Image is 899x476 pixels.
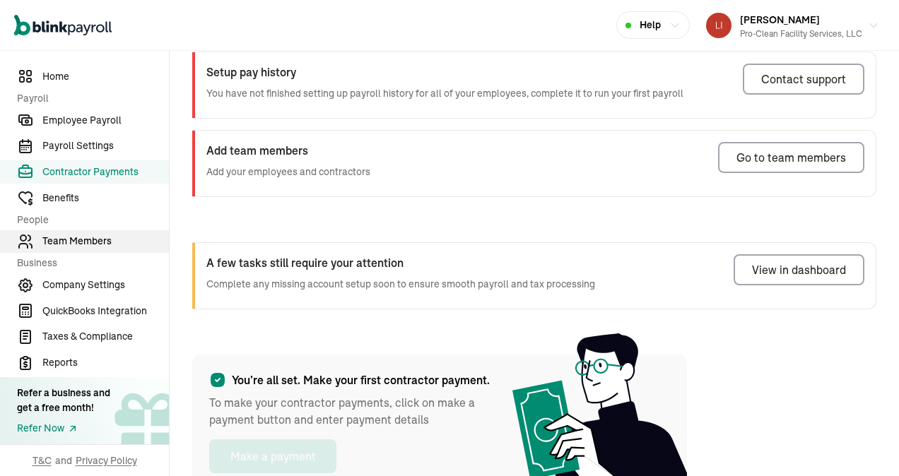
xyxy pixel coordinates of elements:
[206,277,595,292] p: Complete any missing account setup soon to ensure smooth payroll and tax processing
[14,5,112,46] nav: Global
[42,113,169,128] span: Employee Payroll
[206,64,683,81] h3: Setup pay history
[17,91,160,106] span: Payroll
[718,142,864,173] button: Go to team members
[42,191,169,206] span: Benefits
[17,421,110,436] a: Refer Now
[17,256,160,270] span: Business
[828,408,899,476] iframe: Chat Widget
[42,69,169,84] span: Home
[743,64,864,95] button: Contact support
[206,142,370,159] h3: Add team members
[42,278,169,292] span: Company Settings
[736,149,846,166] div: Go to team members
[740,28,862,40] div: Pro-Clean Facility Services, LLC
[206,254,595,271] h3: A few tasks still require your attention
[17,213,160,227] span: People
[42,234,169,249] span: Team Members
[734,254,864,285] button: View in dashboard
[700,8,885,43] button: [PERSON_NAME]Pro-Clean Facility Services, LLC
[616,11,690,39] button: Help
[33,453,52,468] span: T&C
[42,138,169,153] span: Payroll Settings
[76,453,137,468] span: Privacy Policy
[42,329,169,344] span: Taxes & Compliance
[209,439,336,473] button: Make a payment
[752,261,846,278] div: View in dashboard
[209,394,492,428] span: To make your contractor payments, click on make a payment button and enter payment details
[740,13,820,26] span: [PERSON_NAME]
[17,386,110,415] div: Refer a business and get a free month!
[42,355,169,370] span: Reports
[206,86,683,101] p: You have not finished setting up payroll history for all of your employees, complete it to run yo...
[42,304,169,319] span: QuickBooks Integration
[42,165,169,179] span: Contractor Payments
[232,371,490,388] span: You’re all set. Make your first contractor payment.
[761,71,846,88] div: Contact support
[640,18,661,32] span: Help
[206,165,370,179] p: Add your employees and contractors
